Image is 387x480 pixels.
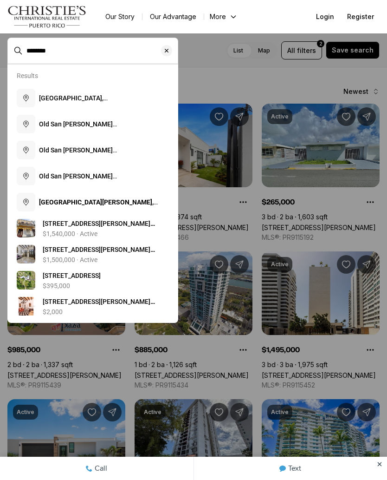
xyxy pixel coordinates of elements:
span: Login [316,13,334,20]
a: Our Advantage [142,10,204,23]
p: $2,000 [43,308,63,316]
a: Our Story [98,10,142,23]
button: [GEOGRAPHIC_DATA], [GEOGRAPHIC_DATA], [GEOGRAPHIC_DATA], [GEOGRAPHIC_DATA] [13,85,173,111]
span: Old San [PERSON_NAME] [STREET_ADDRESS] [39,172,117,189]
span: [STREET_ADDRESS] [43,272,101,279]
a: View details: 257 SAN FRANCISCO OLD SAN JUAN [13,215,173,241]
button: Login [310,7,340,26]
a: View details: 398 OLD SAN MATEO RD [13,267,173,293]
button: Old San [PERSON_NAME] [STREET_ADDRESS] [13,137,173,163]
span: Old San [PERSON_NAME] [STREET_ADDRESS] [39,120,117,137]
button: Old San [PERSON_NAME] [STREET_ADDRESS] [13,163,173,189]
button: Old San [PERSON_NAME] [STREET_ADDRESS] [13,111,173,137]
b: [GEOGRAPHIC_DATA][PERSON_NAME], [GEOGRAPHIC_DATA][PERSON_NAME], [GEOGRAPHIC_DATA][PERSON_NAME], [... [39,198,158,234]
img: logo [7,6,87,28]
p: $395,000 [43,282,70,289]
button: Register [342,7,380,26]
p: $1,540,000 · Active [43,230,97,237]
p: $1,500,000 · Active [43,256,97,263]
span: [STREET_ADDRESS][PERSON_NAME][PERSON_NAME] [43,298,155,315]
button: Clear search input [161,38,178,63]
a: View details: 53 CALLE SAN JOSE OLD SAN JUAN [13,241,173,267]
span: Old San [PERSON_NAME] [STREET_ADDRESS] [39,146,117,163]
span: [STREET_ADDRESS][PERSON_NAME][PERSON_NAME][PERSON_NAME] [43,246,155,263]
span: [STREET_ADDRESS][PERSON_NAME][PERSON_NAME] [43,220,155,237]
span: Register [347,13,374,20]
button: [GEOGRAPHIC_DATA][PERSON_NAME], [GEOGRAPHIC_DATA][PERSON_NAME], [GEOGRAPHIC_DATA][PERSON_NAME], [... [13,189,173,215]
p: Results [17,72,38,79]
button: More [204,10,243,23]
span: [GEOGRAPHIC_DATA], [GEOGRAPHIC_DATA], [GEOGRAPHIC_DATA], [GEOGRAPHIC_DATA] [39,94,168,120]
a: View details: 250 SAN SEBASTIAN, OLD SAN JUAN ST #E3 [13,293,173,319]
